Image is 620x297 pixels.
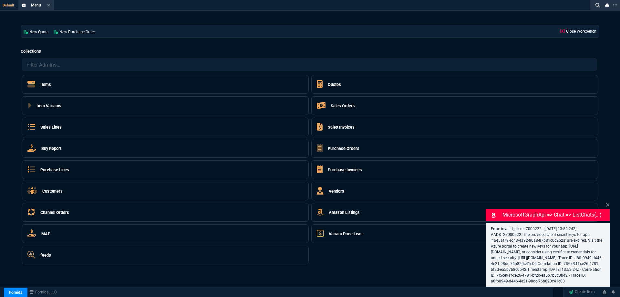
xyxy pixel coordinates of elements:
[22,58,597,71] input: Filter Admins...
[558,25,599,37] a: Close Workbench
[329,231,363,237] h5: Variant Price Lists
[40,81,51,88] h5: Items
[40,167,69,173] h5: Purchase Lines
[40,124,62,130] h5: Sales Lines
[603,1,612,9] nx-icon: Close Workbench
[41,231,50,237] h5: MAP
[566,287,597,297] a: Create Item
[40,209,69,216] h5: Channel Orders
[491,226,604,284] p: Error: invalid_client: 7000222 - [[DATE] 13:52:24Z]: AADSTS7000222: The provided client secret ke...
[3,3,17,7] span: Default
[502,211,608,219] p: MicrosoftGraphApi => chat => listChats(...)
[329,188,344,194] h5: Vendors
[40,252,51,258] h5: feeds
[41,145,61,152] h5: Buy Report
[21,48,599,54] h5: Collections
[51,25,98,37] a: New Purchase Order
[613,2,617,8] nx-icon: Open New Tab
[47,3,50,8] nx-icon: Close Tab
[42,188,63,194] h5: Customers
[21,25,51,37] a: New Quote
[328,167,362,173] h5: Purchase Invoices
[31,3,41,7] span: Menu
[328,81,341,88] h5: Quotes
[328,124,355,130] h5: Sales Invoices
[329,209,360,216] h5: Amazon Listings
[331,103,355,109] h5: Sales Orders
[36,103,61,109] h5: Item Variants
[328,145,359,152] h5: Purchase Orders
[593,1,603,9] nx-icon: Search
[27,289,59,295] a: msbcCompanyName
